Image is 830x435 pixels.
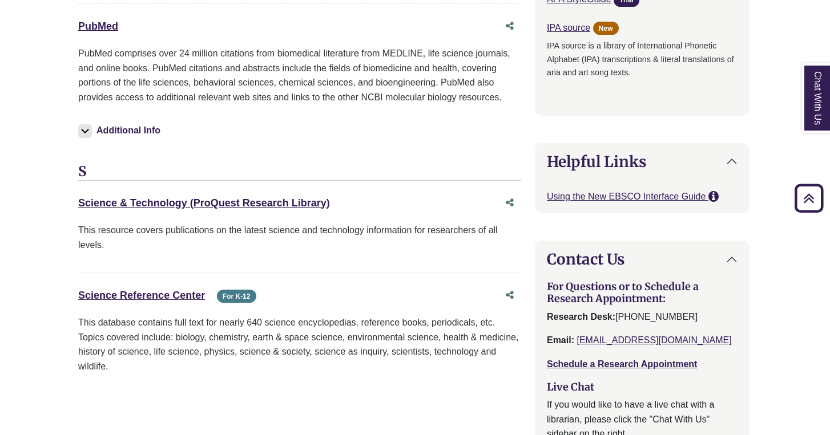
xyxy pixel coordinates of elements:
[78,21,118,32] a: PubMed
[78,123,164,139] button: Additional Info
[547,192,708,201] a: Using the New EBSCO Interface Guide
[547,312,615,322] strong: Research Desk:
[547,310,738,324] p: [PHONE_NUMBER]
[78,223,521,252] p: This resource covers publications on the latest science and technology information for researcher...
[78,164,521,181] h3: S
[791,190,827,206] a: Back to Top
[547,280,738,305] h3: For Questions or to Schedule a Research Appointment:
[498,15,521,37] button: Share this database
[498,192,521,214] button: Share this database
[78,197,330,209] a: Science & Technology (ProQuest Research Library)
[78,46,521,104] p: PubMed comprises over 24 million citations from biomedical literature from MEDLINE, life science ...
[498,284,521,306] button: Share this database
[217,290,256,303] span: For K-12
[535,241,749,277] button: Contact Us
[78,315,521,373] p: This database contains full text for nearly 640 science encyclopedias, reference books, periodica...
[547,335,574,345] strong: Email:
[593,22,619,35] span: New
[577,335,731,345] a: [EMAIL_ADDRESS][DOMAIN_NAME]
[547,359,697,369] a: Schedule a Research Appointment
[78,290,205,301] a: Science Reference Center
[535,144,749,180] button: Helpful Links
[547,381,738,393] h3: Live Chat
[547,23,590,32] a: IPA source
[547,39,738,92] p: IPA source is a library of International Phonetic Alphabet (IPA) transcriptions & literal transla...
